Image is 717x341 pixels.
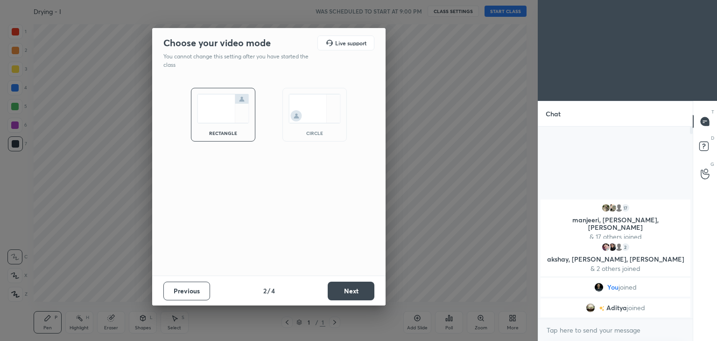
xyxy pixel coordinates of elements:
[711,135,714,142] p: D
[538,198,693,319] div: grid
[710,161,714,168] p: G
[614,203,624,213] img: default.png
[607,284,619,291] span: You
[586,303,595,313] img: 3
[627,304,645,312] span: joined
[163,52,315,69] p: You cannot change this setting after you have started the class
[204,131,242,135] div: rectangle
[335,40,366,46] h5: Live support
[614,242,624,252] img: default.png
[263,286,267,296] h4: 2
[288,94,341,123] img: circleScreenIcon.acc0effb.svg
[619,284,637,291] span: joined
[163,282,210,300] button: Previous
[546,256,685,263] p: akshay, [PERSON_NAME], [PERSON_NAME]
[546,233,685,241] p: & 17 others joined
[608,242,617,252] img: 8e52e75933834c7e867363cb653ff717.jpg
[606,304,627,312] span: Aditya
[601,242,611,252] img: bf7a315cf7c74a12b028eed8961cb2ca.21782844_3
[601,203,611,213] img: 3
[621,203,630,213] div: 17
[296,131,333,135] div: circle
[328,282,374,300] button: Next
[594,283,604,292] img: 143f78ded8b14cd2875f9ae30291ab3c.jpg
[621,242,630,252] div: 2
[546,216,685,231] p: manjeeri, [PERSON_NAME], [PERSON_NAME]
[163,37,271,49] h2: Choose your video mode
[608,203,617,213] img: ace0f5e8a02c4acdb656177de42476d0.jpg
[599,306,605,311] img: no-rating-badge.077c3623.svg
[711,108,714,115] p: T
[546,265,685,272] p: & 2 others joined
[538,101,568,126] p: Chat
[271,286,275,296] h4: 4
[197,94,249,123] img: normalScreenIcon.ae25ed63.svg
[267,286,270,296] h4: /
